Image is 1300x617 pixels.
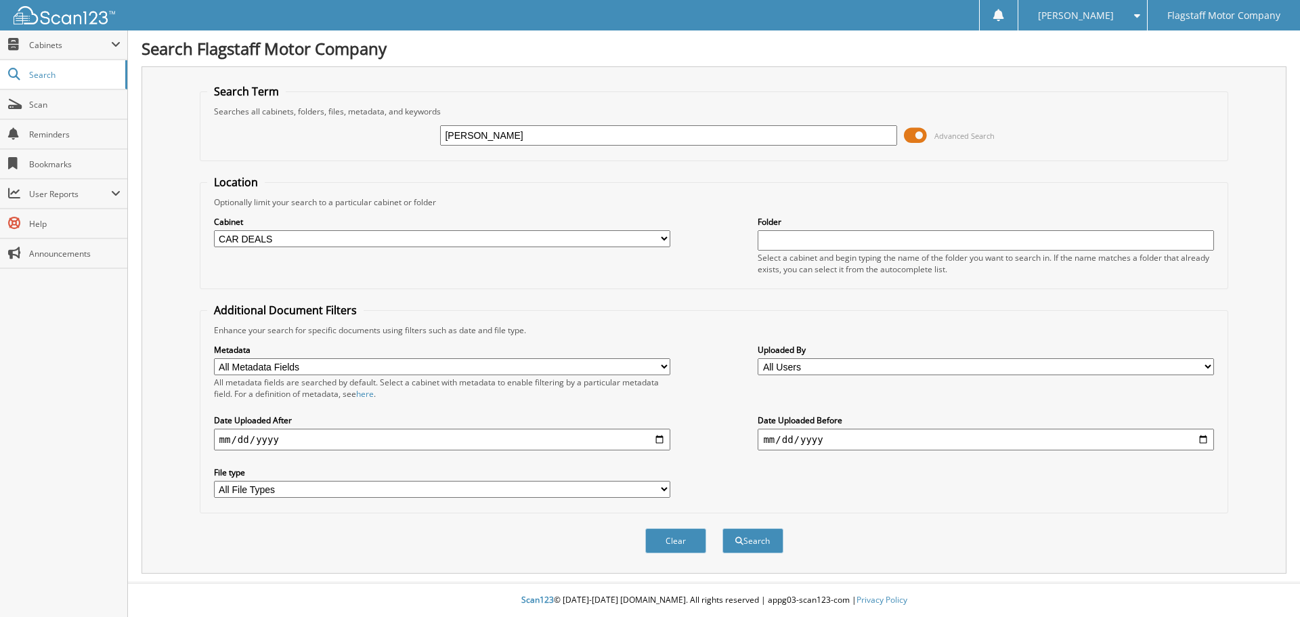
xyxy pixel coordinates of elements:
[29,39,111,51] span: Cabinets
[214,216,670,228] label: Cabinet
[758,252,1214,275] div: Select a cabinet and begin typing the name of the folder you want to search in. If the name match...
[207,196,1221,208] div: Optionally limit your search to a particular cabinet or folder
[29,248,121,259] span: Announcements
[1038,12,1114,20] span: [PERSON_NAME]
[207,324,1221,336] div: Enhance your search for specific documents using filters such as date and file type.
[214,344,670,356] label: Metadata
[29,129,121,140] span: Reminders
[29,218,121,230] span: Help
[758,344,1214,356] label: Uploaded By
[14,6,115,24] img: scan123-logo-white.svg
[29,158,121,170] span: Bookmarks
[29,188,111,200] span: User Reports
[29,69,118,81] span: Search
[1167,12,1280,20] span: Flagstaff Motor Company
[214,429,670,450] input: start
[214,377,670,400] div: All metadata fields are searched by default. Select a cabinet with metadata to enable filtering b...
[29,99,121,110] span: Scan
[207,175,265,190] legend: Location
[758,414,1214,426] label: Date Uploaded Before
[214,414,670,426] label: Date Uploaded After
[1232,552,1300,617] iframe: Chat Widget
[722,528,783,553] button: Search
[521,594,554,605] span: Scan123
[142,37,1286,60] h1: Search Flagstaff Motor Company
[207,106,1221,117] div: Searches all cabinets, folders, files, metadata, and keywords
[758,429,1214,450] input: end
[214,467,670,478] label: File type
[934,131,995,141] span: Advanced Search
[207,303,364,318] legend: Additional Document Filters
[356,388,374,400] a: here
[128,584,1300,617] div: © [DATE]-[DATE] [DOMAIN_NAME]. All rights reserved | appg03-scan123-com |
[857,594,907,605] a: Privacy Policy
[758,216,1214,228] label: Folder
[207,84,286,99] legend: Search Term
[645,528,706,553] button: Clear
